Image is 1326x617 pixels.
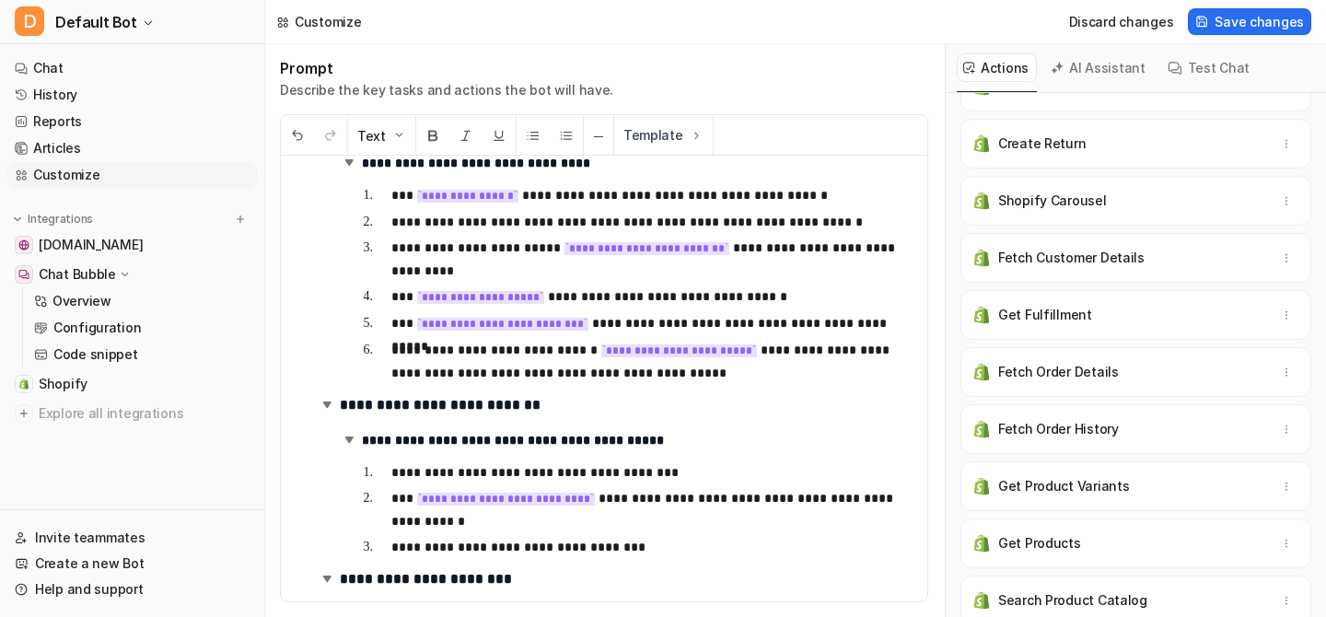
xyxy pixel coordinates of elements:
a: Invite teammates [7,525,257,551]
img: Bold [425,128,440,143]
img: expand-arrow.svg [318,569,336,588]
span: Shopify [39,375,87,393]
button: Actions [957,53,1037,82]
a: Create a new Bot [7,551,257,576]
p: Integrations [28,212,93,227]
p: Fetch Order History [998,420,1119,438]
img: Get Product Variants icon [972,477,991,495]
a: Help and support [7,576,257,602]
img: Shopify [18,378,29,390]
img: Create Return icon [972,134,991,153]
p: Code snippet [53,345,138,364]
button: Bold [416,116,449,156]
a: Chat [7,55,257,81]
a: www.antoinetteferwerda.com.au[DOMAIN_NAME] [7,232,257,258]
p: Overview [52,292,111,310]
p: Configuration [53,319,141,337]
a: Reports [7,109,257,134]
img: Template [689,128,704,143]
p: Fetch Order Details [998,363,1119,381]
img: Undo [290,128,305,143]
img: explore all integrations [15,404,33,423]
img: expand-arrow.svg [340,430,358,448]
p: Get Fulfillment [998,306,1092,324]
button: Integrations [7,210,99,228]
img: Unordered List [526,128,541,143]
a: ShopifyShopify [7,371,257,397]
p: Create Return [998,134,1086,153]
button: ─ [584,116,613,156]
button: AI Assistant [1044,53,1154,82]
a: Configuration [27,315,257,341]
a: Explore all integrations [7,401,257,426]
img: Fetch Customer Details icon [972,249,991,267]
p: Fetch Customer Details [998,249,1145,267]
button: Discard changes [1062,8,1181,35]
span: D [15,6,44,36]
button: Template [614,115,713,155]
button: Redo [314,116,347,156]
img: expand menu [11,213,24,226]
img: expand-arrow.svg [340,153,358,171]
img: menu_add.svg [234,213,247,226]
img: Fetch Order Details icon [972,363,991,381]
button: Italic [449,116,483,156]
img: Get Products icon [972,534,991,553]
a: Articles [7,135,257,161]
p: Chat Bubble [39,265,116,284]
a: Overview [27,288,257,314]
button: Test Chat [1161,53,1258,82]
span: [DOMAIN_NAME] [39,236,143,254]
span: Save changes [1215,12,1304,31]
button: Ordered List [550,116,583,156]
button: Save changes [1188,8,1311,35]
img: Dropdown Down Arrow [391,128,406,143]
img: Italic [459,128,473,143]
img: Underline [492,128,506,143]
button: Underline [483,116,516,156]
a: History [7,82,257,108]
div: Customize [295,12,361,31]
a: Customize [7,162,257,188]
p: Search Product Catalog [998,591,1147,610]
p: Describe the key tasks and actions the bot will have. [280,81,613,99]
p: Shopify Carousel [998,192,1107,210]
p: Get Products [998,534,1081,553]
img: Fetch Order History icon [972,420,991,438]
button: Text [348,116,415,156]
h1: Prompt [280,59,613,77]
a: Code snippet [27,342,257,367]
span: Default Bot [55,9,137,35]
img: Redo [323,128,338,143]
button: Undo [281,116,314,156]
button: Unordered List [517,116,550,156]
img: Search Product Catalog icon [972,591,991,610]
img: Get Fulfillment icon [972,306,991,324]
img: Chat Bubble [18,269,29,280]
p: Get Product Variants [998,477,1129,495]
img: expand-arrow.svg [318,395,336,413]
img: Ordered List [559,128,574,143]
span: Explore all integrations [39,399,250,428]
img: www.antoinetteferwerda.com.au [18,239,29,250]
img: Shopify Carousel icon [972,192,991,210]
